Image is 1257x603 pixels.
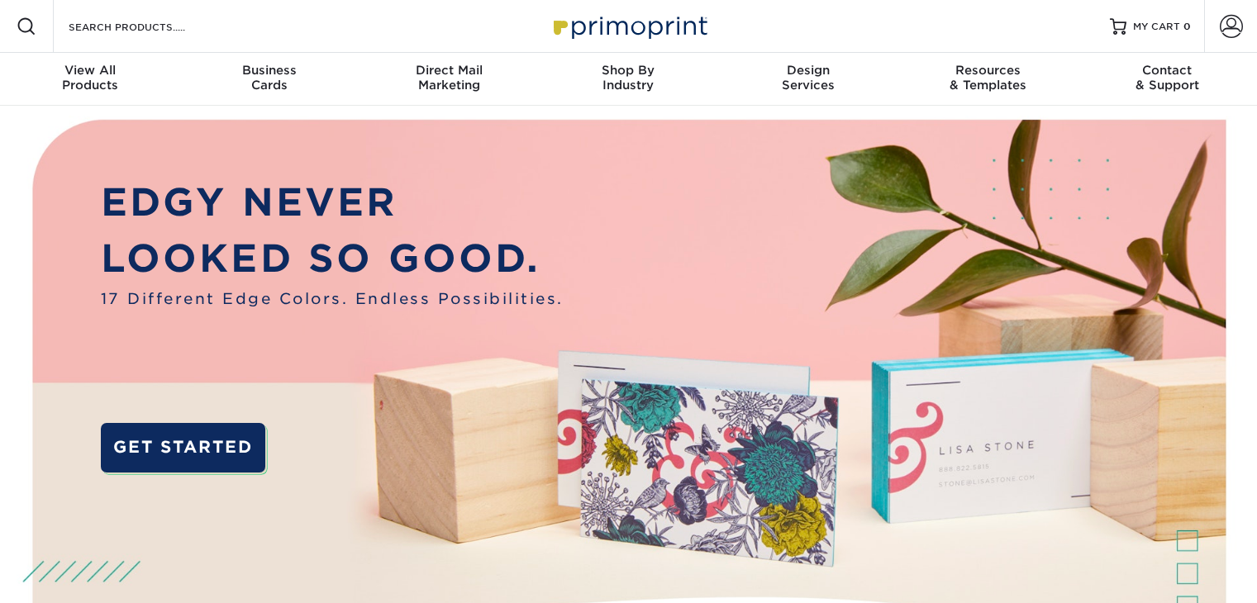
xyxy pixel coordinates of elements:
span: Business [179,63,359,78]
a: Shop ByIndustry [539,53,718,106]
img: Primoprint [546,8,712,44]
div: Industry [539,63,718,93]
div: & Support [1078,63,1257,93]
div: Services [718,63,898,93]
span: Direct Mail [359,63,539,78]
div: Cards [179,63,359,93]
input: SEARCH PRODUCTS..... [67,17,228,36]
span: Contact [1078,63,1257,78]
p: LOOKED SO GOOD. [101,230,564,287]
span: 17 Different Edge Colors. Endless Possibilities. [101,287,564,310]
span: Design [718,63,898,78]
a: BusinessCards [179,53,359,106]
span: 0 [1183,21,1191,32]
a: DesignServices [718,53,898,106]
a: Contact& Support [1078,53,1257,106]
div: & Templates [898,63,1077,93]
a: Resources& Templates [898,53,1077,106]
span: MY CART [1133,20,1180,34]
p: EDGY NEVER [101,174,564,230]
span: Resources [898,63,1077,78]
div: Marketing [359,63,539,93]
a: Direct MailMarketing [359,53,539,106]
a: GET STARTED [101,423,265,472]
span: Shop By [539,63,718,78]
